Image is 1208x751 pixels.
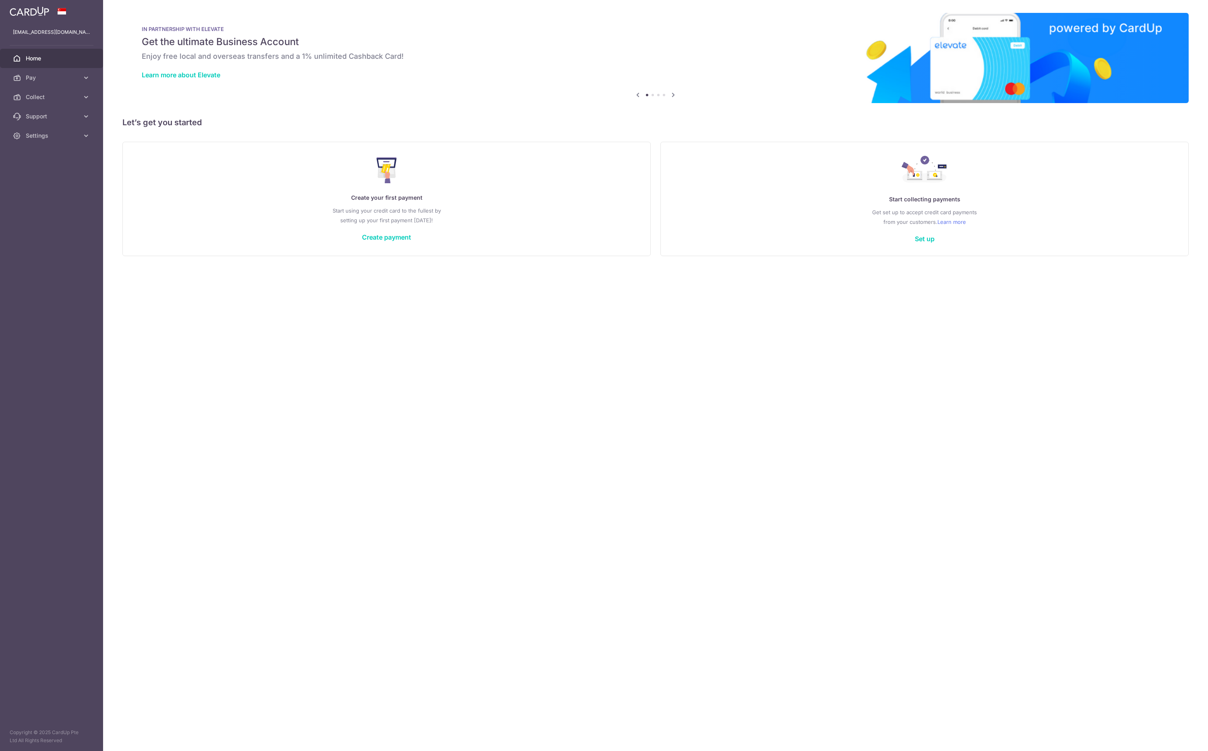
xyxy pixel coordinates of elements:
[142,52,1169,61] h6: Enjoy free local and overseas transfers and a 1% unlimited Cashback Card!
[139,193,634,203] p: Create your first payment
[677,207,1172,227] p: Get set up to accept credit card payments from your customers.
[142,71,220,79] a: Learn more about Elevate
[139,206,634,225] p: Start using your credit card to the fullest by setting up your first payment [DATE]!
[26,112,79,120] span: Support
[122,13,1189,103] img: Renovation banner
[122,116,1189,129] h5: Let’s get you started
[10,6,49,16] img: CardUp
[376,157,397,183] img: Make Payment
[142,35,1169,48] h5: Get the ultimate Business Account
[937,217,966,227] a: Learn more
[902,156,947,185] img: Collect Payment
[26,74,79,82] span: Pay
[1156,727,1200,747] iframe: Opens a widget where you can find more information
[26,54,79,62] span: Home
[362,233,411,241] a: Create payment
[26,93,79,101] span: Collect
[13,28,90,36] p: [EMAIL_ADDRESS][DOMAIN_NAME]
[677,194,1172,204] p: Start collecting payments
[915,235,935,243] a: Set up
[26,132,79,140] span: Settings
[142,26,1169,32] p: IN PARTNERSHIP WITH ELEVATE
